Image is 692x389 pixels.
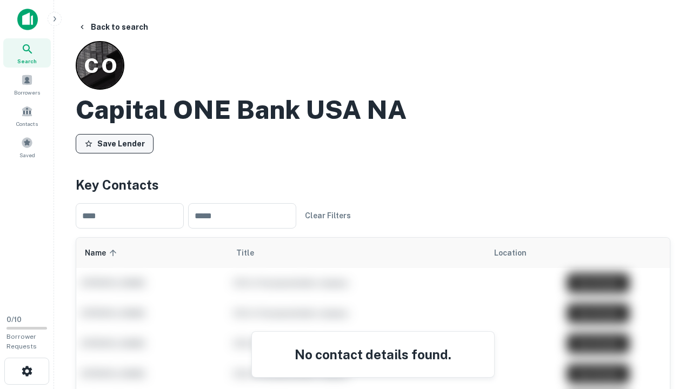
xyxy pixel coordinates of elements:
button: Back to search [74,17,152,37]
img: capitalize-icon.png [17,9,38,30]
span: Contacts [16,119,38,128]
a: Borrowers [3,70,51,99]
button: Save Lender [76,134,154,153]
h4: No contact details found. [265,345,481,364]
p: C O [84,50,116,81]
a: Saved [3,132,51,162]
a: Contacts [3,101,51,130]
span: 0 / 10 [6,316,22,324]
a: Search [3,38,51,68]
iframe: Chat Widget [638,303,692,354]
h4: Key Contacts [76,175,670,194]
span: Search [17,57,37,65]
span: Borrowers [14,88,40,97]
span: Saved [19,151,35,159]
button: Clear Filters [301,206,355,225]
span: Borrower Requests [6,333,37,350]
h2: Capital ONE Bank USA NA [76,94,407,125]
